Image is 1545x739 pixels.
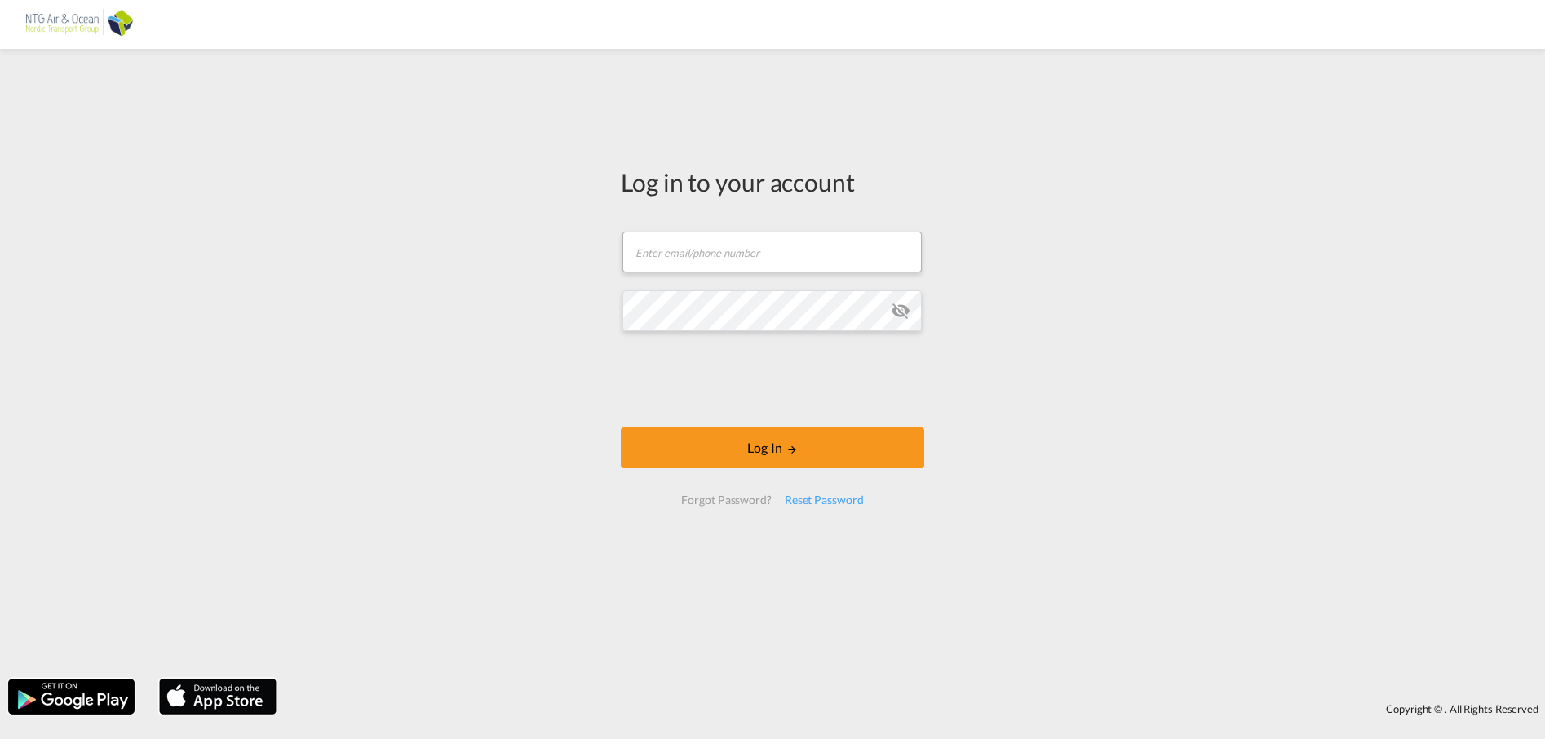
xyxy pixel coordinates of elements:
[675,485,777,515] div: Forgot Password?
[24,7,135,43] img: af31b1c0b01f11ecbc353f8e72265e29.png
[778,485,870,515] div: Reset Password
[621,165,924,199] div: Log in to your account
[7,677,136,716] img: google.png
[649,347,896,411] iframe: reCAPTCHA
[157,677,278,716] img: apple.png
[622,232,922,272] input: Enter email/phone number
[285,695,1545,723] div: Copyright © . All Rights Reserved
[891,301,910,321] md-icon: icon-eye-off
[621,427,924,468] button: LOGIN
